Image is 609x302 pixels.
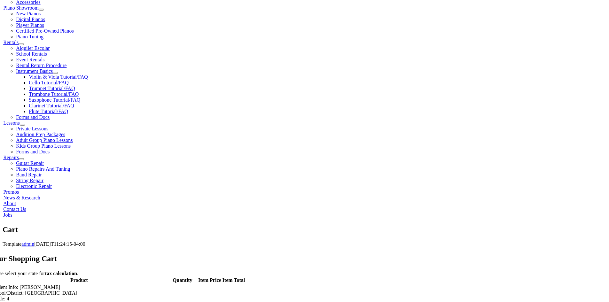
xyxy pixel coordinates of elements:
span: [DATE]T11:24:15-04:00 [34,241,85,247]
button: Open submenu of Piano Showroom [39,9,44,11]
a: Alquiler Escolar [16,45,50,51]
a: admin [21,241,34,247]
a: Kids Group Piano Lessons [16,143,71,149]
a: Repairs [3,155,19,160]
a: Clarinet Tutorial/FAQ [29,103,74,108]
button: Open submenu of Repairs [19,158,24,160]
a: Instrument Basics [16,68,53,74]
a: Rental Return Procedure [16,63,66,68]
th: Quantity [168,277,197,283]
a: Saxophone Tutorial/FAQ [29,97,80,103]
span: Template [3,241,21,247]
a: Band Repair [16,172,42,177]
a: Piano Repairs And Tuning [16,166,70,172]
a: Trombone Tutorial/FAQ [29,91,79,97]
a: Trumpet Tutorial/FAQ [29,86,75,91]
a: About [3,201,16,206]
th: Item Price [198,277,222,283]
a: Private Lessons [16,126,48,131]
a: Electronic Repair [16,183,52,189]
a: Guitar Repair [16,160,44,166]
button: Open submenu of Lessons [20,124,25,126]
a: Player Pianos [16,22,44,28]
a: Violin & Viola Tutorial/FAQ [29,74,88,80]
a: Digital Pianos [16,17,45,22]
a: Contact Us [3,206,26,212]
strong: tax calculation [45,271,77,276]
h1: Cart [3,224,606,235]
section: Page Title Bar [3,224,606,235]
a: Forms and Docs [16,114,50,120]
a: Rentals [3,40,19,45]
a: String Repair [16,178,43,183]
a: News & Research [3,195,40,200]
a: Adult Group Piano Lessons [16,137,73,143]
a: Audition Prep Packages [16,132,65,137]
a: Promos [3,189,19,195]
a: Jobs [3,212,12,218]
a: Flute Tutorial/FAQ [29,109,68,114]
a: Piano Tuning [16,34,43,39]
a: Certified Pre-Owned Pianos [16,28,74,34]
a: New Pianos [16,11,41,16]
button: Open submenu of Instrument Basics [53,72,58,74]
a: Event Rentals [16,57,44,62]
a: Piano Showroom [3,5,39,11]
th: Item Total [222,277,246,283]
a: Forms and Docs [16,149,50,154]
a: Lessons [3,120,20,126]
button: Open submenu of Rentals [19,43,24,45]
a: Cello Tutorial/FAQ [29,80,69,85]
a: School Rentals [16,51,47,57]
